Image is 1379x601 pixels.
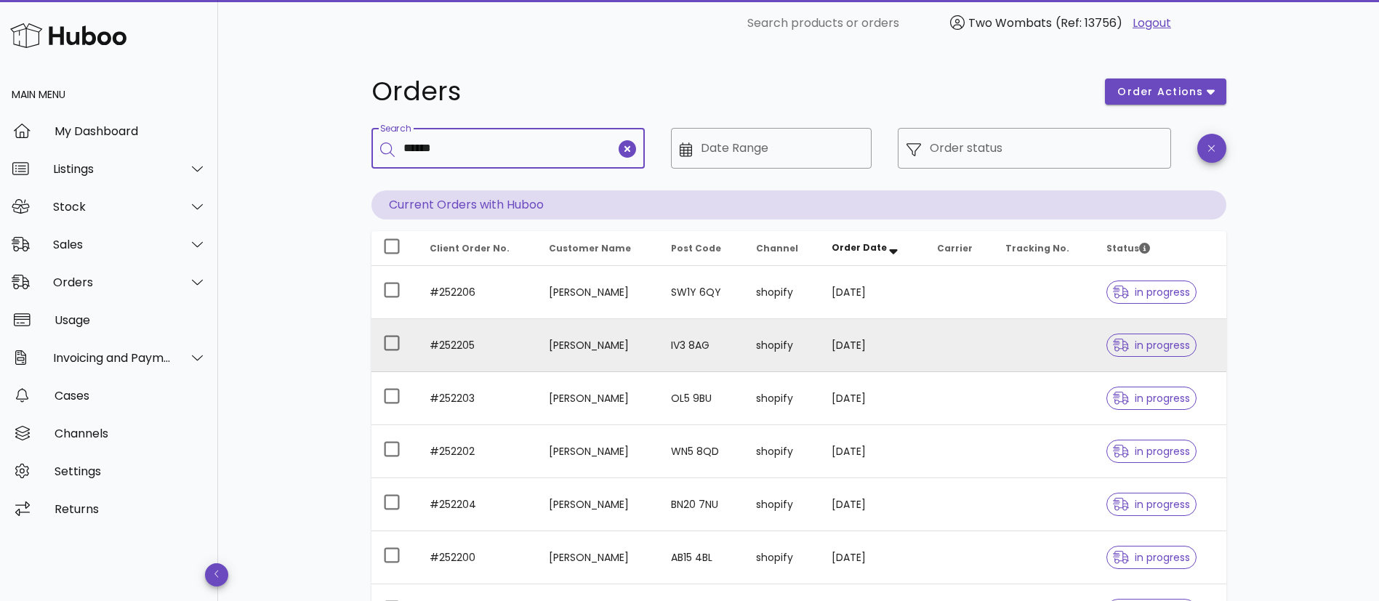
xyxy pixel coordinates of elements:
[744,372,820,425] td: shopify
[756,242,798,254] span: Channel
[1113,552,1190,562] span: in progress
[820,231,926,266] th: Order Date: Sorted descending. Activate to remove sorting.
[418,531,537,584] td: #252200
[1056,15,1122,31] span: (Ref: 13756)
[418,372,537,425] td: #252203
[10,20,126,51] img: Huboo Logo
[820,372,926,425] td: [DATE]
[53,275,172,289] div: Orders
[549,242,631,254] span: Customer Name
[537,425,659,478] td: [PERSON_NAME]
[1117,84,1204,100] span: order actions
[380,124,411,134] label: Search
[744,266,820,319] td: shopify
[537,478,659,531] td: [PERSON_NAME]
[53,351,172,365] div: Invoicing and Payments
[659,231,744,266] th: Post Code
[937,242,973,254] span: Carrier
[744,425,820,478] td: shopify
[925,231,994,266] th: Carrier
[619,140,636,158] button: clear icon
[537,231,659,266] th: Customer Name
[537,372,659,425] td: [PERSON_NAME]
[418,266,537,319] td: #252206
[55,389,206,403] div: Cases
[1095,231,1226,266] th: Status
[418,319,537,372] td: #252205
[1133,15,1171,32] a: Logout
[537,531,659,584] td: [PERSON_NAME]
[418,425,537,478] td: #252202
[659,372,744,425] td: OL5 9BU
[371,190,1226,219] p: Current Orders with Huboo
[820,425,926,478] td: [DATE]
[1005,242,1069,254] span: Tracking No.
[53,200,172,214] div: Stock
[537,266,659,319] td: [PERSON_NAME]
[430,242,510,254] span: Client Order No.
[1113,446,1190,456] span: in progress
[53,238,172,251] div: Sales
[744,231,820,266] th: Channel
[659,478,744,531] td: BN20 7NU
[371,78,1088,105] h1: Orders
[1106,242,1150,254] span: Status
[832,241,887,254] span: Order Date
[1105,78,1226,105] button: order actions
[820,531,926,584] td: [DATE]
[1113,393,1190,403] span: in progress
[1113,499,1190,509] span: in progress
[55,502,206,516] div: Returns
[537,319,659,372] td: [PERSON_NAME]
[55,427,206,440] div: Channels
[55,124,206,138] div: My Dashboard
[744,319,820,372] td: shopify
[659,531,744,584] td: AB15 4BL
[53,162,172,176] div: Listings
[55,313,206,327] div: Usage
[55,464,206,478] div: Settings
[1113,340,1190,350] span: in progress
[418,478,537,531] td: #252204
[820,266,926,319] td: [DATE]
[820,478,926,531] td: [DATE]
[994,231,1095,266] th: Tracking No.
[659,425,744,478] td: WN5 8QD
[659,266,744,319] td: SW1Y 6QY
[744,478,820,531] td: shopify
[1113,287,1190,297] span: in progress
[659,319,744,372] td: IV3 8AG
[418,231,537,266] th: Client Order No.
[968,15,1052,31] span: Two Wombats
[671,242,721,254] span: Post Code
[744,531,820,584] td: shopify
[820,319,926,372] td: [DATE]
